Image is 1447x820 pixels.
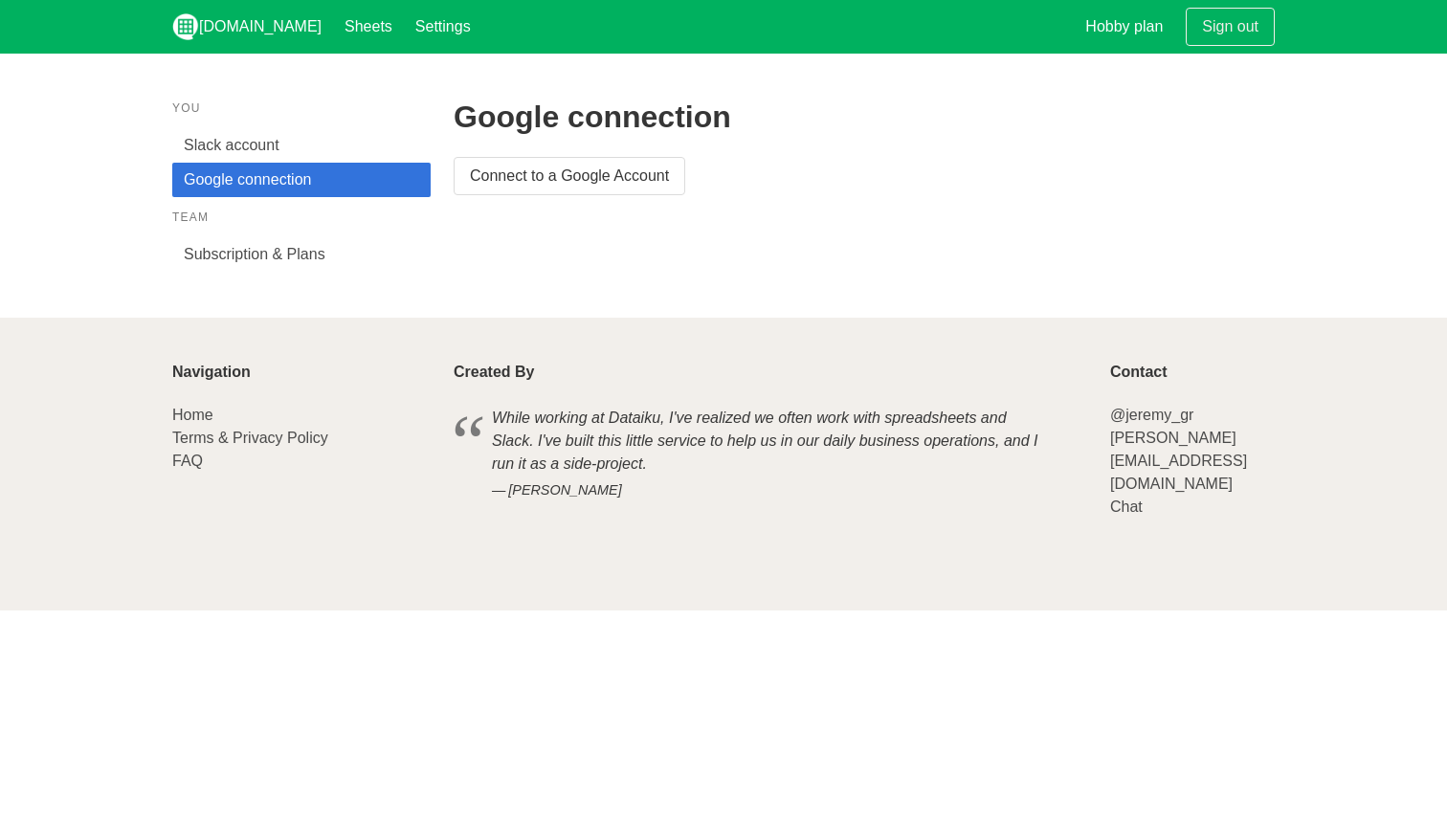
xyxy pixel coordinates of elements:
[172,453,203,469] a: FAQ
[1110,364,1275,381] p: Contact
[454,157,685,195] a: Connect to a Google Account
[1110,407,1193,423] a: @jeremy_gr
[172,163,431,197] a: Google connection
[172,100,431,117] p: You
[172,13,199,40] img: logo_v2_white.png
[1110,430,1247,492] a: [PERSON_NAME][EMAIL_ADDRESS][DOMAIN_NAME]
[172,364,431,381] p: Navigation
[454,364,1087,381] p: Created By
[172,237,431,272] a: Subscription & Plans
[492,480,1049,501] cite: [PERSON_NAME]
[172,430,328,446] a: Terms & Privacy Policy
[1110,499,1143,515] a: Chat
[454,100,1275,134] h2: Google connection
[172,407,213,423] a: Home
[172,128,431,163] a: Slack account
[454,404,1087,504] blockquote: While working at Dataiku, I've realized we often work with spreadsheets and Slack. I've built thi...
[1186,8,1275,46] a: Sign out
[172,209,431,226] p: Team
